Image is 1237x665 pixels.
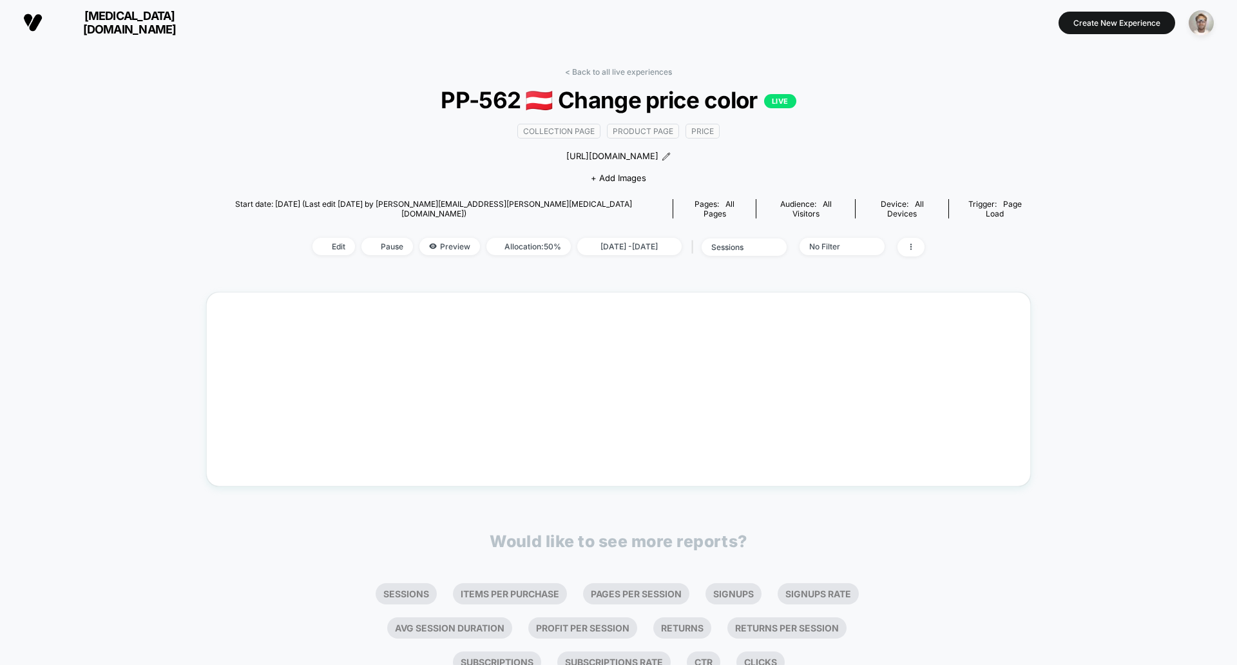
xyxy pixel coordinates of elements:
[52,9,207,36] span: [MEDICAL_DATA][DOMAIN_NAME]
[688,238,702,256] span: |
[711,242,763,252] div: sessions
[517,124,600,139] span: COLLECTION PAGE
[959,199,1031,218] div: Trigger:
[653,617,711,639] li: Returns
[887,199,924,218] span: all devices
[19,8,211,37] button: [MEDICAL_DATA][DOMAIN_NAME]
[23,13,43,32] img: Visually logo
[705,583,762,604] li: Signups
[312,238,355,255] span: Edit
[686,124,720,139] span: PRICE
[986,199,1022,218] span: Page Load
[809,242,861,251] div: No Filter
[727,617,847,639] li: Returns Per Session
[1059,12,1175,34] button: Create New Experience
[490,532,747,551] p: Would like to see more reports?
[583,583,689,604] li: Pages Per Session
[376,583,437,604] li: Sessions
[565,67,672,77] a: < Back to all live experiences
[683,199,746,218] div: Pages:
[577,238,682,255] span: [DATE] - [DATE]
[566,150,658,163] span: [URL][DOMAIN_NAME]
[764,94,796,108] p: LIVE
[419,238,480,255] span: Preview
[528,617,637,639] li: Profit Per Session
[766,199,845,218] div: Audience:
[247,86,990,114] span: PP-562 🇦🇹 Change price color
[1189,10,1214,35] img: ppic
[855,199,948,218] span: Device:
[1185,10,1218,36] button: ppic
[361,238,413,255] span: Pause
[387,617,512,639] li: Avg Session Duration
[486,238,571,255] span: Allocation: 50%
[453,583,567,604] li: Items Per Purchase
[704,199,735,218] span: all pages
[591,173,646,183] span: + Add Images
[607,124,679,139] span: product page
[792,199,832,218] span: All Visitors
[778,583,859,604] li: Signups Rate
[206,199,662,218] span: Start date: [DATE] (Last edit [DATE] by [PERSON_NAME][EMAIL_ADDRESS][PERSON_NAME][MEDICAL_DATA][D...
